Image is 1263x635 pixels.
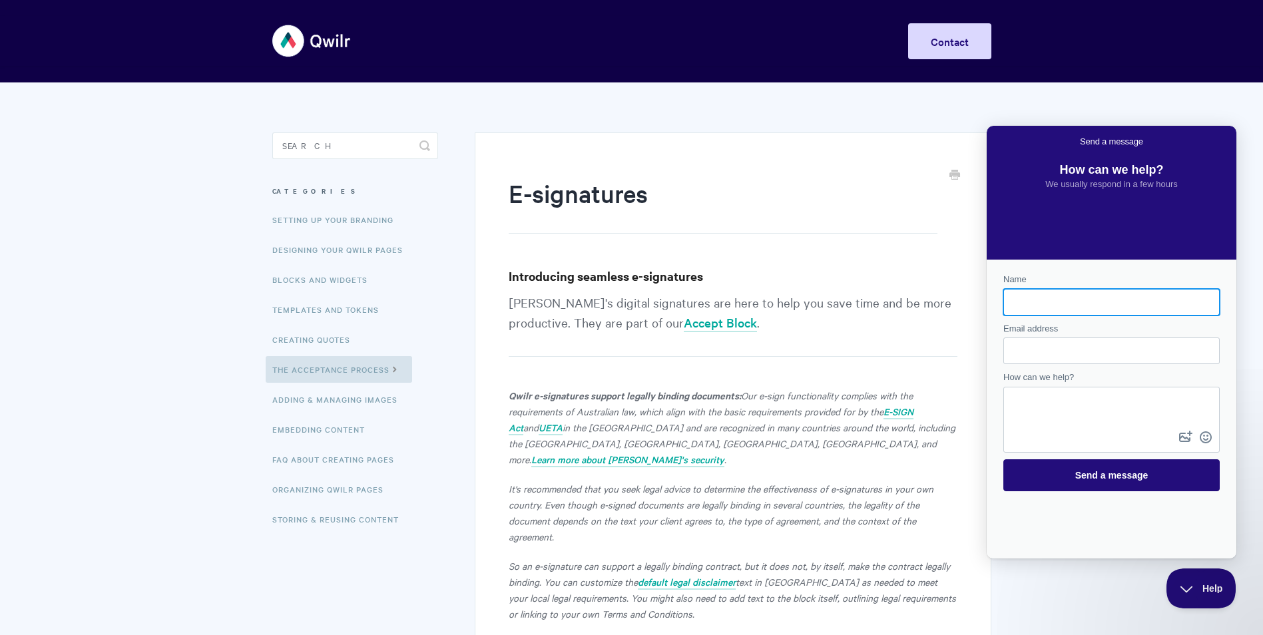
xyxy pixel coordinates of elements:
[272,416,375,443] a: Embedding Content
[684,314,757,332] a: Accept Block
[509,575,956,620] em: text in [GEOGRAPHIC_DATA] as needed to meet your local legal requirements. You might also need to...
[539,421,563,434] em: UETA
[509,267,957,286] h3: Introducing seamless e-signatures
[272,506,409,532] a: Storing & Reusing Content
[509,405,913,435] a: E-SIGN Act
[272,206,403,233] a: Setting up your Branding
[509,292,957,357] p: [PERSON_NAME]'s digital signatures are here to help you save time and be more productive. They ar...
[949,168,960,183] a: Print this Article
[272,16,352,66] img: Qwilr Help Center
[724,453,726,466] em: .
[272,296,389,323] a: Templates and Tokens
[908,23,991,59] a: Contact
[272,179,438,203] h3: Categories
[272,132,438,159] input: Search
[1166,568,1236,608] iframe: Help Scout Beacon - Close
[509,176,937,234] h1: E-signatures
[272,266,378,293] a: Blocks and Widgets
[509,559,950,588] em: So an e-signature can support a legally binding contract, but it does not, by itself, make the co...
[531,453,724,466] em: Learn more about [PERSON_NAME]'s security
[272,476,393,503] a: Organizing Qwilr Pages
[509,421,955,466] em: in the [GEOGRAPHIC_DATA] and are recognized in many countries around the world, including the [GE...
[638,575,736,590] a: default legal disclaimer
[539,421,563,435] a: UETA
[638,575,736,588] em: default legal disclaimer
[523,421,539,434] em: and
[272,236,413,263] a: Designing Your Qwilr Pages
[509,388,741,402] strong: Qwilr e-signatures support legally binding documents:
[266,356,412,383] a: The Acceptance Process
[509,482,933,543] em: It's recommended that you seek legal advice to determine the effectiveness of e-signatures in you...
[272,446,404,473] a: FAQ About Creating Pages
[272,386,407,413] a: Adding & Managing Images
[987,126,1236,558] iframe: Help Scout Beacon - Live Chat, Contact Form, and Knowledge Base
[531,453,724,467] a: Learn more about [PERSON_NAME]'s security
[272,326,360,353] a: Creating Quotes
